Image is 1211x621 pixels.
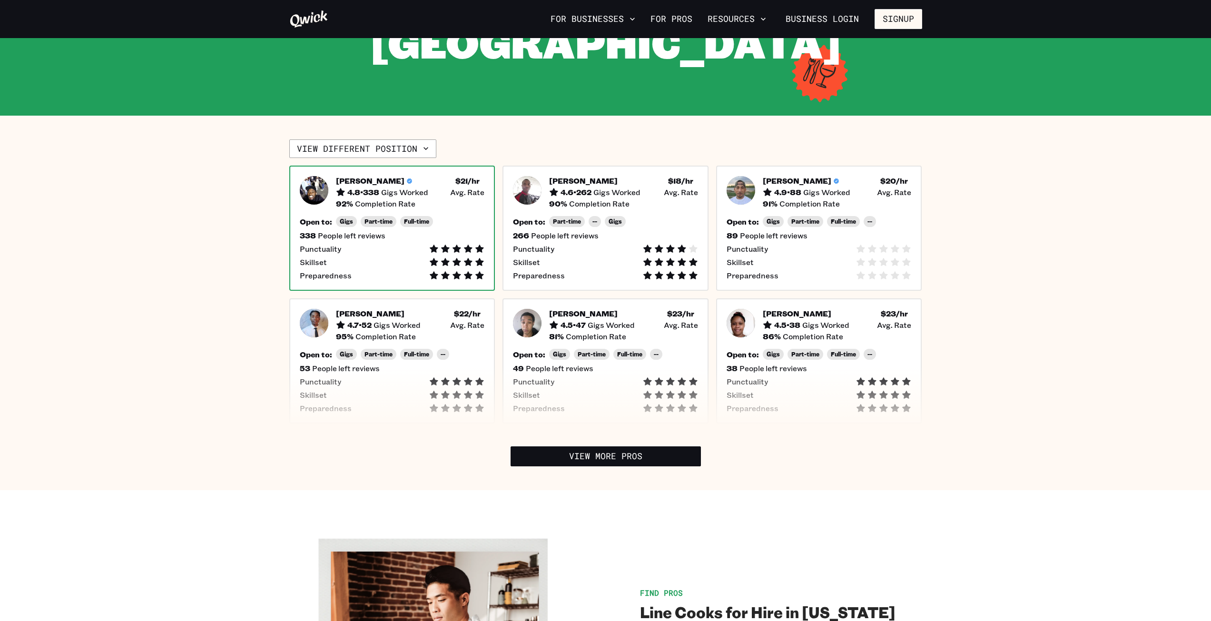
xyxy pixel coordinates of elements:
span: Find Pros [640,588,683,598]
button: Pro headshot[PERSON_NAME]4.5•38Gigs Worked$23/hr Avg. Rate86%Completion RateOpen to:GigsPart-time... [716,298,922,424]
span: People left reviews [526,364,593,373]
span: Avg. Rate [450,320,484,330]
span: Skillset [513,257,540,267]
span: Avg. Rate [450,187,484,197]
img: Pro headshot [513,176,542,205]
span: Part-time [578,351,606,358]
span: Skillset [727,390,754,400]
h5: Open to: [727,350,759,359]
h5: Open to: [727,217,759,227]
h5: Open to: [300,217,332,227]
span: -- [867,218,872,225]
h5: 86 % [763,332,781,341]
h5: [PERSON_NAME] [763,309,831,318]
h5: [PERSON_NAME] [763,176,831,186]
a: Pro headshot[PERSON_NAME]4.5•47Gigs Worked$23/hr Avg. Rate81%Completion RateOpen to:GigsPart-time... [502,298,709,424]
span: Part-time [791,351,819,358]
span: -- [592,218,597,225]
img: Pro headshot [727,309,755,337]
span: Skillset [513,390,540,400]
span: People left reviews [312,364,380,373]
button: View different position [289,139,436,158]
span: Part-time [553,218,581,225]
span: Gigs Worked [374,320,421,330]
span: Full-time [617,351,642,358]
span: Avg. Rate [877,187,911,197]
span: Full-time [831,351,856,358]
a: Pro headshot[PERSON_NAME]4.6•262Gigs Worked$18/hr Avg. Rate90%Completion RateOpen to:Part-time--G... [502,166,709,291]
button: Pro headshot[PERSON_NAME]4.9•88Gigs Worked$20/hr Avg. Rate91%Completion RateOpen to:GigsPart-time... [716,166,922,291]
span: Punctuality [513,377,554,386]
span: Skillset [300,257,327,267]
span: Preparedness [513,271,565,280]
span: People left reviews [318,231,385,240]
span: Gigs [767,218,780,225]
span: Preparedness [300,271,352,280]
button: Pro headshot[PERSON_NAME]4.8•338Gigs Worked$21/hr Avg. Rate92%Completion RateOpen to:GigsPart-tim... [289,166,495,291]
h5: Open to: [300,350,332,359]
span: Skillset [727,257,754,267]
h5: 266 [513,231,529,240]
span: Gigs [340,218,353,225]
h5: Open to: [513,350,545,359]
span: Avg. Rate [664,320,698,330]
span: Gigs [553,351,566,358]
span: -- [867,351,872,358]
span: People left reviews [739,364,807,373]
h5: 89 [727,231,738,240]
h5: 4.9 • 88 [774,187,801,197]
h5: $ 22 /hr [454,309,481,318]
h5: 4.5 • 47 [561,320,586,330]
button: Resources [704,11,770,27]
span: Gigs Worked [803,187,850,197]
span: Punctuality [513,244,554,254]
h5: 4.7 • 52 [347,320,372,330]
span: Skillset [300,390,327,400]
span: Avg. Rate [877,320,911,330]
img: Pro headshot [300,176,328,205]
span: Gigs Worked [802,320,849,330]
h5: [PERSON_NAME] [336,309,404,318]
span: -- [441,351,445,358]
span: Completion Rate [783,332,843,341]
span: Completion Rate [355,199,415,208]
button: Pro headshot[PERSON_NAME]4.7•52Gigs Worked$22/hr Avg. Rate95%Completion RateOpen to:GigsPart-time... [289,298,495,424]
span: People left reviews [531,231,599,240]
span: Preparedness [513,404,565,413]
span: Gigs [767,351,780,358]
h5: 95 % [336,332,354,341]
span: Gigs [609,218,622,225]
h5: 49 [513,364,524,373]
h5: $ 20 /hr [880,176,908,186]
h5: 90 % [549,199,567,208]
h5: $ 23 /hr [881,309,908,318]
span: Punctuality [727,377,768,386]
h5: 4.5 • 38 [774,320,800,330]
span: Gigs Worked [588,320,635,330]
span: Punctuality [300,377,341,386]
a: View More Pros [511,446,701,466]
span: Part-time [364,218,393,225]
h5: $ 23 /hr [667,309,694,318]
span: Preparedness [727,271,778,280]
span: Completion Rate [779,199,840,208]
span: People left reviews [740,231,807,240]
img: Pro headshot [727,176,755,205]
h5: $ 21 /hr [455,176,480,186]
h5: Open to: [513,217,545,227]
h5: [PERSON_NAME] [549,309,618,318]
h5: 92 % [336,199,353,208]
span: Part-time [791,218,819,225]
span: Full-time [404,351,429,358]
span: Completion Rate [569,199,630,208]
span: Full-time [404,218,429,225]
span: Preparedness [727,404,778,413]
span: Punctuality [727,244,768,254]
span: Full-time [831,218,856,225]
h5: $ 18 /hr [668,176,693,186]
span: Gigs [340,351,353,358]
